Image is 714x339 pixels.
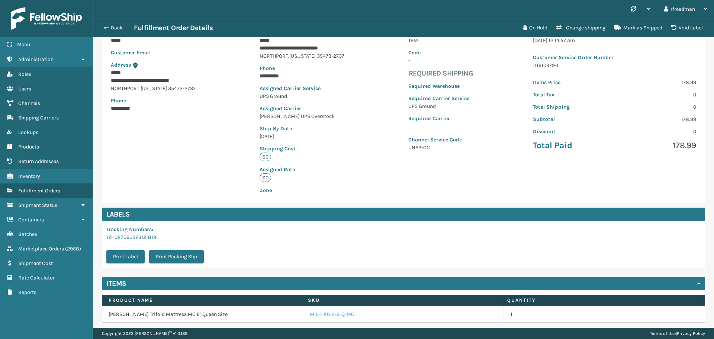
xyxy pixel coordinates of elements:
[317,53,344,59] span: 35473-2737
[106,250,145,263] button: Print Label
[18,217,44,223] span: Containers
[619,140,696,151] p: 178.99
[149,250,204,263] button: Print Packing Slip
[102,208,705,221] h4: Labels
[556,25,562,30] i: Change shipping
[619,128,696,135] p: 0
[408,82,469,90] p: Required Warehouse
[408,36,469,44] p: TFM
[106,279,126,288] h4: Items
[518,20,552,35] button: On Hold
[109,297,294,304] label: Product Name
[18,202,57,208] span: Shipment Status
[533,91,610,99] p: Total Tax
[288,53,289,59] span: ,
[260,173,271,182] p: $0
[11,7,82,30] img: logo
[671,25,676,30] i: VOIDLABEL
[18,246,64,252] span: Marketplace Orders
[141,85,167,92] span: [US_STATE]
[619,103,696,111] p: 0
[289,53,316,59] span: [US_STATE]
[102,328,187,339] p: Copyright 2023 [PERSON_NAME]™ v 1.0.188
[650,328,705,339] div: |
[533,54,696,61] p: Customer Service Order Number
[111,85,139,92] span: NORTHPORT
[533,61,696,69] p: 111610379-1
[408,144,469,151] p: UNSP-CG
[18,71,31,77] span: Roles
[18,56,54,63] span: Administration
[677,331,705,336] a: Privacy Policy
[18,100,40,106] span: Channels
[18,173,40,179] span: Inventory
[18,115,59,121] span: Shipping Carriers
[260,145,344,153] p: Shipping Cost
[408,136,469,144] p: Channel Service Code
[111,49,196,57] p: Customer Email
[139,85,141,92] span: ,
[408,49,469,57] p: Code
[111,97,196,105] p: Phone
[310,311,354,318] a: MIL-HK612-6-Q-MC
[533,79,610,86] p: Items Price
[18,144,39,150] span: Products
[100,25,134,31] button: Back
[260,132,344,140] p: [DATE]
[17,41,30,48] span: Menu
[111,62,131,68] span: Address
[409,69,474,78] h4: Required Shipping
[18,129,38,135] span: Lookups
[408,102,469,110] p: UPS Ground
[408,95,469,102] p: Required Carrier Service
[260,153,271,161] p: $0
[260,112,344,120] p: [PERSON_NAME] UPS Overstock
[18,275,55,281] span: Rate Calculator
[533,140,610,151] p: Total Paid
[260,92,344,100] p: UPS Ground
[168,85,196,92] span: 35473-2737
[408,115,469,122] p: Required Carrier
[18,188,60,194] span: Fulfillment Orders
[614,25,621,30] i: Mark as Shipped
[650,331,676,336] a: Terms of Use
[619,79,696,86] p: 178.99
[522,25,527,30] i: On Hold
[260,64,344,72] p: Phone
[260,53,288,59] span: NORTHPORT
[102,306,303,323] td: [PERSON_NAME] Trifold Mattress MC 6" Queen Size
[134,23,213,32] h3: Fulfillment Order Details
[533,103,610,111] p: Total Shipping
[260,84,344,92] p: Assigned Carrier Service
[533,128,610,135] p: Discount
[260,125,344,132] p: Ship By Date
[504,306,705,323] td: 1
[260,105,344,112] p: Assigned Carrier
[533,115,610,123] p: Subtotal
[260,186,344,194] p: Zone
[106,226,153,233] span: Tracking Numbers :
[552,20,610,35] button: Change shipping
[18,289,36,295] span: Reports
[533,36,696,44] p: [DATE] 12:14:57 am
[308,297,493,304] label: SKU
[408,57,469,64] p: -
[667,20,707,35] button: Void Label
[619,91,696,99] p: 0
[610,20,667,35] button: Mark as Shipped
[18,158,59,164] span: Return Addresses
[106,234,156,240] a: 1ZH0R7060323121819
[507,297,693,304] label: Quantity
[18,231,37,237] span: Batches
[619,115,696,123] p: 178.99
[260,166,344,173] p: Assigned Rate
[65,246,81,252] span: ( 2958 )
[18,86,31,92] span: Users
[18,260,53,266] span: Shipment Cost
